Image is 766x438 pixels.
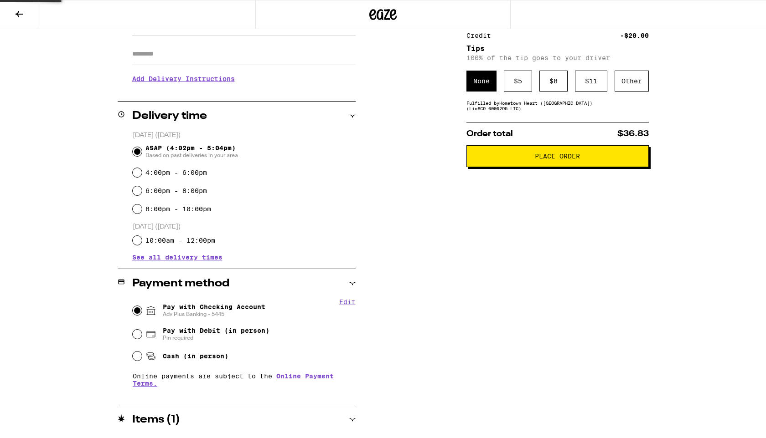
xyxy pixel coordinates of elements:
h5: Tips [466,45,649,52]
div: Credit [466,32,497,39]
p: We'll contact you at [PHONE_NUMBER] when we arrive [132,89,356,97]
h3: Add Delivery Instructions [132,68,356,89]
span: Hi. Need any help? [5,6,66,14]
button: Edit [339,298,356,306]
span: Pay with Debit (in person) [163,327,269,334]
h2: Delivery time [132,111,207,122]
a: Online Payment Terms. [133,372,334,387]
p: 100% of the tip goes to your driver [466,54,649,61]
h2: Payment method [132,278,229,289]
div: $ 11 [575,71,607,92]
span: Pay with Checking Account [163,303,265,318]
div: $ 8 [539,71,568,92]
div: Fulfilled by Hometown Heart ([GEOGRAPHIC_DATA]) (Lic# C9-0000295-LIC ) [466,100,649,111]
button: Place Order [466,145,649,167]
p: Online payments are subject to the [133,372,356,387]
label: 4:00pm - 6:00pm [145,169,207,176]
span: Based on past deliveries in your area [145,152,238,159]
span: Adv Plus Banking - 5445 [163,311,265,318]
div: -$20.00 [620,32,649,39]
button: See all delivery times [132,254,223,260]
span: ASAP (4:02pm - 5:04pm) [145,144,238,159]
label: 6:00pm - 8:00pm [145,187,207,194]
p: [DATE] ([DATE]) [133,131,356,140]
span: Pin required [163,334,269,341]
div: $ 5 [504,71,532,92]
p: [DATE] ([DATE]) [133,223,356,231]
span: Cash (in person) [163,352,228,360]
span: $36.83 [617,130,649,138]
label: 10:00am - 12:00pm [145,237,215,244]
span: Order total [466,130,513,138]
div: None [466,71,497,92]
label: 8:00pm - 10:00pm [145,205,211,213]
span: Place Order [535,153,580,159]
div: Other [615,71,649,92]
h2: Items ( 1 ) [132,414,180,425]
